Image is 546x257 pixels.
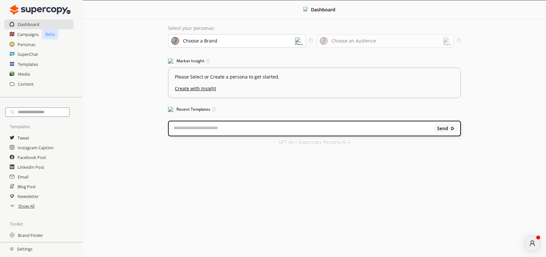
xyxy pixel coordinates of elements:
[175,74,454,80] p: Please Select or Create a persona to get started.
[457,38,461,42] img: Tooltip Icon
[525,236,540,251] div: atlas-message-author-avatar
[303,7,308,11] img: Close
[443,37,451,45] img: Dropdown Icon
[168,56,461,66] h3: Market Insight
[18,59,38,69] a: Templates
[168,107,173,112] img: Popular Templates
[18,40,35,49] a: Personas
[17,30,39,39] a: Campaigns
[18,19,39,29] a: Dashboard
[18,162,44,172] a: LinkedIn Post
[206,59,210,63] img: Tooltip Icon
[279,140,350,145] p: GPT 4o + Supercopy Persona-AI 3
[18,49,38,59] a: SuperChat
[295,37,303,45] img: Dropdown Icon
[18,240,49,250] a: Audience Finder
[320,37,328,45] img: Audience Icon
[18,79,34,89] a: Content
[175,83,454,91] u: Create with Insight
[18,191,39,201] a: Newsletter
[183,38,217,43] div: Choose a Brand
[171,37,179,45] img: Brand Icon
[212,107,216,111] img: Tooltip Icon
[10,247,14,251] img: Close
[309,38,312,42] img: Tooltip Icon
[18,69,30,79] a: Media
[168,104,461,114] h3: Recent Templates
[18,153,46,162] a: Facebook Post
[18,182,36,191] a: Blog Post
[18,201,34,211] a: Show All
[450,126,455,131] img: Close
[18,230,43,240] a: Brand Finder
[18,143,54,153] a: Instagram Caption
[437,126,448,131] b: Send
[42,29,58,39] p: Beta
[525,236,540,251] button: atlas-launcher
[168,26,461,31] p: Select your personas:
[168,58,173,64] img: Market Insight
[18,133,29,143] a: Tweet
[10,3,71,16] img: Close
[311,6,335,13] b: Dashboard
[18,172,28,182] a: Email
[331,38,376,43] div: Choose an Audience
